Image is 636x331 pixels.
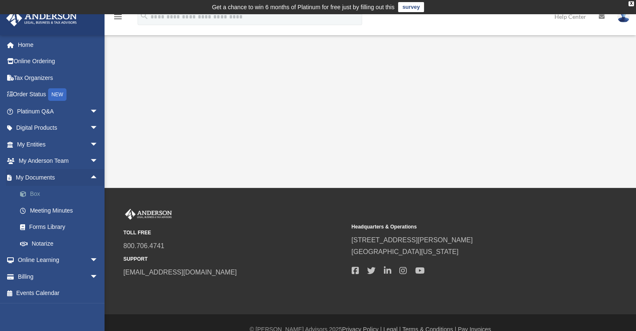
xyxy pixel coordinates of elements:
span: arrow_drop_down [90,103,107,120]
span: arrow_drop_down [90,120,107,137]
a: Billingarrow_drop_down [6,268,111,285]
img: Anderson Advisors Platinum Portal [4,10,79,26]
a: Digital Productsarrow_drop_down [6,120,111,136]
a: menu [113,15,123,22]
div: NEW [48,88,66,101]
a: My Anderson Teamarrow_drop_down [6,153,111,169]
a: survey [398,2,424,12]
img: User Pic [617,10,630,23]
span: arrow_drop_down [90,268,107,285]
img: Anderson Advisors Platinum Portal [123,209,174,220]
a: Forms Library [12,219,111,236]
div: close [628,1,634,6]
a: Meeting Minutes [12,202,111,219]
a: My Documentsarrow_drop_up [6,169,111,186]
a: Box [12,186,111,203]
a: Online Learningarrow_drop_down [6,252,111,269]
span: arrow_drop_down [90,252,107,269]
a: Platinum Q&Aarrow_drop_down [6,103,111,120]
small: SUPPORT [123,255,345,264]
a: [STREET_ADDRESS][PERSON_NAME] [351,236,473,244]
a: [EMAIL_ADDRESS][DOMAIN_NAME] [123,269,237,276]
small: TOLL FREE [123,228,345,237]
span: arrow_drop_down [90,153,107,170]
span: arrow_drop_up [90,169,107,186]
a: Order StatusNEW [6,86,111,103]
a: 800.706.4741 [123,242,164,249]
small: Headquarters & Operations [351,223,573,231]
a: Tax Organizers [6,69,111,86]
span: arrow_drop_down [90,136,107,153]
i: menu [113,12,123,22]
a: [GEOGRAPHIC_DATA][US_STATE] [351,248,458,255]
a: Notarize [12,235,111,252]
div: Get a chance to win 6 months of Platinum for free just by filling out this [212,2,395,12]
a: Home [6,36,111,53]
a: Online Ordering [6,53,111,70]
a: Events Calendar [6,285,111,302]
a: My Entitiesarrow_drop_down [6,136,111,153]
i: search [140,11,149,21]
